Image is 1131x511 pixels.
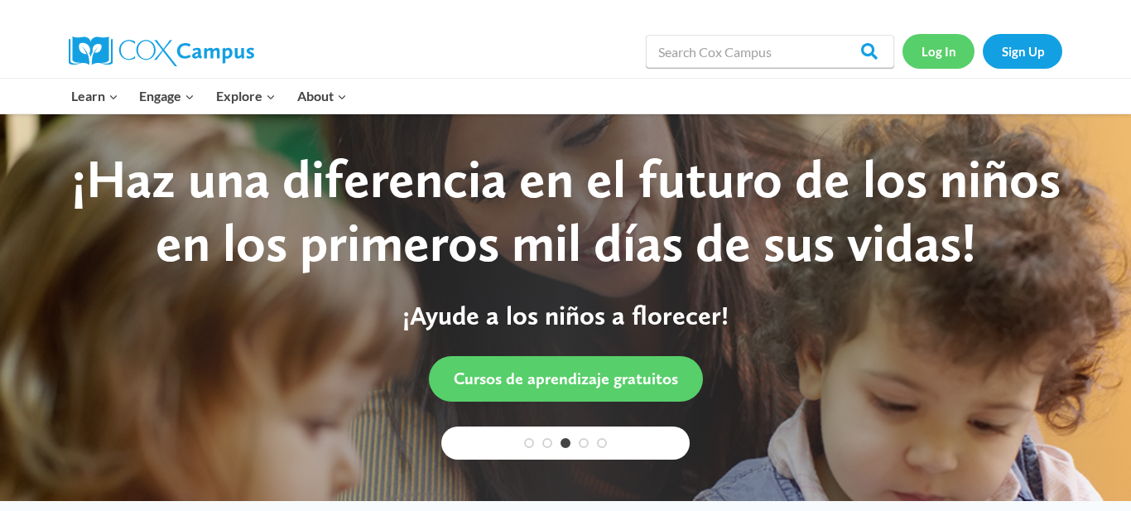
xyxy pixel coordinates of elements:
[48,147,1083,275] div: ¡Haz una diferencia en el futuro de los niños en los primeros mil días de sus vidas!
[286,79,358,113] button: Child menu of About
[524,438,534,448] a: 1
[983,34,1062,68] a: Sign Up
[902,34,1062,68] nav: Secondary Navigation
[542,438,552,448] a: 2
[902,34,975,68] a: Log In
[561,438,570,448] a: 3
[205,79,286,113] button: Child menu of Explore
[597,438,607,448] a: 5
[646,35,894,68] input: Search Cox Campus
[579,438,589,448] a: 4
[60,79,129,113] button: Child menu of Learn
[429,356,703,402] a: Cursos de aprendizaje gratuitos
[129,79,206,113] button: Child menu of Engage
[48,300,1083,331] p: ¡Ayude a los niños a florecer!
[454,369,678,388] span: Cursos de aprendizaje gratuitos
[60,79,357,113] nav: Primary Navigation
[69,36,254,66] img: Cox Campus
